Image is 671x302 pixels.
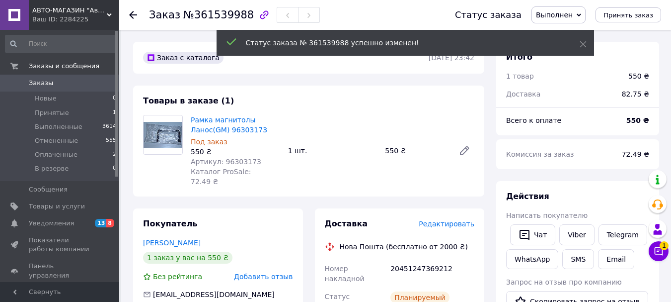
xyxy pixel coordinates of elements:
[143,96,234,105] span: Товары в заказе (1)
[29,62,99,71] span: Заказы и сообщения
[506,249,558,269] a: WhatsApp
[660,241,669,250] span: 1
[455,10,522,20] div: Статус заказа
[153,273,202,281] span: Без рейтинга
[596,7,661,22] button: Принять заказ
[284,144,381,158] div: 1 шт.
[29,236,92,254] span: Показатели работы компании
[29,262,92,280] span: Панель управления
[616,83,655,105] div: 82.75 ₴
[337,242,470,252] div: Нова Пошта (бесплатно от 2000 ₴)
[153,291,275,299] span: [EMAIL_ADDRESS][DOMAIN_NAME]
[562,249,594,269] button: SMS
[598,249,634,269] button: Email
[506,150,574,158] span: Комиссия за заказ
[35,150,77,159] span: Оплаченные
[106,136,116,145] span: 555
[191,116,267,134] a: Рамка магнитолы Ланос(GM) 96303173
[598,224,647,245] a: Telegram
[35,164,69,173] span: В резерве
[35,136,78,145] span: Отмененные
[388,260,476,288] div: 20451247369212
[506,278,622,286] span: Запрос на отзыв про компанию
[603,11,653,19] span: Принять заказ
[35,108,69,117] span: Принятые
[106,219,114,227] span: 8
[129,10,137,20] div: Вернуться назад
[191,147,280,157] div: 550 ₴
[325,219,368,228] span: Доставка
[143,52,224,64] div: Заказ с каталога
[559,224,594,245] a: Viber
[95,219,106,227] span: 13
[191,158,261,166] span: Артикул: 96303173
[325,265,365,283] span: Номер накладной
[506,211,588,219] span: Написать покупателю
[626,116,649,124] b: 550 ₴
[506,72,534,80] span: 1 товар
[419,220,474,228] span: Редактировать
[628,71,649,81] div: 550 ₴
[113,164,116,173] span: 0
[649,241,669,261] button: Чат с покупателем1
[622,150,649,158] span: 72.49 ₴
[183,9,254,21] span: №361539988
[246,38,555,48] div: Статус заказа № 361539988 успешно изменен!
[191,168,251,186] span: Каталог ProSale: 72.49 ₴
[381,144,450,158] div: 550 ₴
[144,122,182,147] img: Рамка магнитолы Ланос(GM) 96303173
[5,35,117,53] input: Поиск
[454,141,474,161] a: Редактировать
[149,9,180,21] span: Заказ
[143,219,197,228] span: Покупатель
[29,219,74,228] span: Уведомления
[113,94,116,103] span: 0
[234,273,293,281] span: Добавить отзыв
[143,252,232,264] div: 1 заказ у вас на 550 ₴
[506,90,540,98] span: Доставка
[191,138,227,146] span: Под заказ
[536,11,573,19] span: Выполнен
[29,79,53,88] span: Заказы
[32,15,119,24] div: Ваш ID: 2284225
[506,116,561,124] span: Всего к оплате
[35,122,82,131] span: Выполненные
[506,192,549,201] span: Действия
[510,224,555,245] button: Чат
[143,239,201,247] a: [PERSON_NAME]
[29,185,68,194] span: Сообщения
[32,6,107,15] span: АВТО-МАГАЗИН "АвтоПростор"
[113,150,116,159] span: 2
[29,202,85,211] span: Товары и услуги
[113,108,116,117] span: 1
[35,94,57,103] span: Новые
[102,122,116,131] span: 3614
